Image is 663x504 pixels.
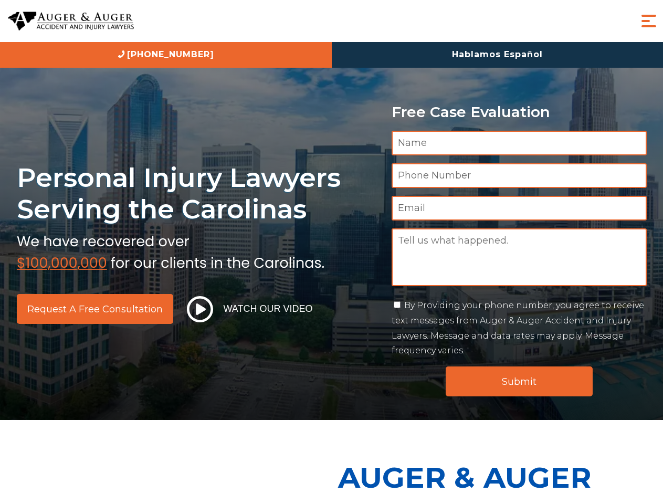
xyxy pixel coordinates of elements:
[392,300,644,355] label: By Providing your phone number, you agree to receive text messages from Auger & Auger Accident an...
[8,12,134,31] img: Auger & Auger Accident and Injury Lawyers Logo
[392,196,647,220] input: Email
[27,304,163,314] span: Request a Free Consultation
[17,230,324,270] img: sub text
[184,296,316,323] button: Watch Our Video
[17,294,173,324] a: Request a Free Consultation
[638,10,659,31] button: Menu
[446,366,593,396] input: Submit
[392,163,647,188] input: Phone Number
[17,162,379,225] h1: Personal Injury Lawyers Serving the Carolinas
[392,104,647,120] p: Free Case Evaluation
[392,131,647,155] input: Name
[338,451,657,503] p: Auger & Auger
